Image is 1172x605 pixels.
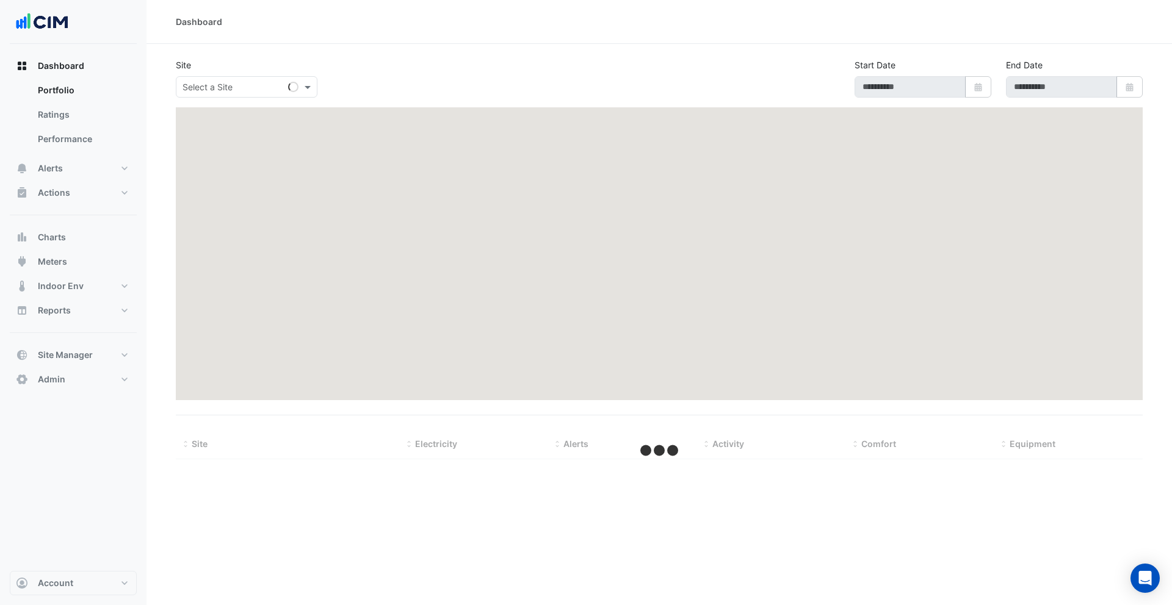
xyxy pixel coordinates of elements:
label: End Date [1006,59,1043,71]
span: Comfort [861,439,896,449]
button: Reports [10,298,137,323]
app-icon: Reports [16,304,28,317]
span: Account [38,577,73,589]
button: Dashboard [10,54,137,78]
app-icon: Meters [16,256,28,268]
app-icon: Actions [16,187,28,199]
span: Meters [38,256,67,268]
span: Indoor Env [38,280,84,292]
span: Reports [38,304,71,317]
div: Dashboard [176,15,222,28]
span: Admin [38,373,65,385]
label: Start Date [855,59,895,71]
app-icon: Alerts [16,162,28,174]
app-icon: Site Manager [16,349,28,361]
button: Account [10,571,137,595]
app-icon: Dashboard [16,60,28,72]
button: Actions [10,181,137,205]
span: Charts [38,231,66,243]
span: Actions [38,187,70,199]
a: Portfolio [28,78,137,102]
button: Charts [10,225,137,249]
a: Performance [28,127,137,151]
app-icon: Indoor Env [16,280,28,292]
img: Company Logo [15,10,70,34]
button: Indoor Env [10,274,137,298]
span: Equipment [1010,439,1055,449]
button: Meters [10,249,137,274]
button: Alerts [10,156,137,181]
div: Dashboard [10,78,137,156]
span: Electricity [415,439,457,449]
span: Activity [712,439,744,449]
app-icon: Charts [16,231,28,243]
span: Alerts [563,439,588,449]
span: Dashboard [38,60,84,72]
button: Admin [10,367,137,392]
app-icon: Admin [16,373,28,385]
button: Site Manager [10,343,137,367]
span: Site [192,439,208,449]
label: Site [176,59,191,71]
span: Alerts [38,162,63,174]
div: Open Intercom Messenger [1130,564,1160,593]
span: Site Manager [38,349,93,361]
a: Ratings [28,102,137,127]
